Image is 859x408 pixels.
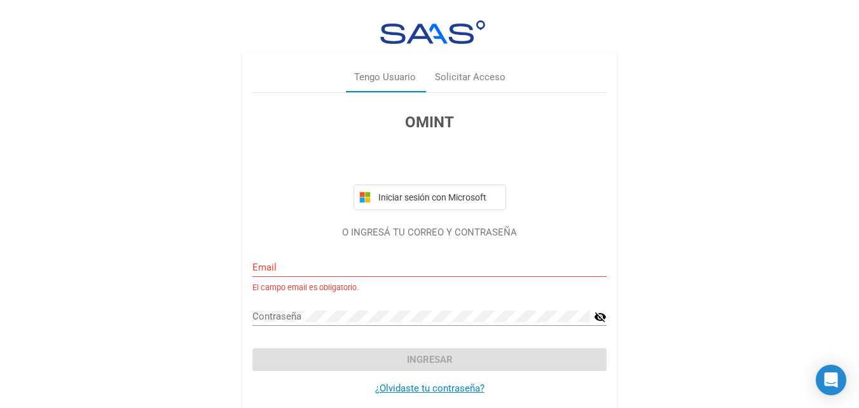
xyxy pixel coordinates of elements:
h3: OMINT [252,111,607,134]
span: Ingresar [407,354,453,365]
button: Iniciar sesión con Microsoft [354,185,506,210]
small: El campo email es obligatorio. [252,282,359,294]
div: Tengo Usuario [354,70,416,85]
div: Solicitar Acceso [435,70,505,85]
span: Iniciar sesión con Microsoft [376,192,500,202]
mat-icon: visibility_off [594,309,607,325]
button: Ingresar [252,348,607,371]
a: ¿Olvidaste tu contraseña? [375,383,484,394]
p: O INGRESÁ TU CORREO Y CONTRASEÑA [252,225,607,240]
iframe: Botón de Acceder con Google [347,148,512,176]
div: Open Intercom Messenger [816,365,846,395]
